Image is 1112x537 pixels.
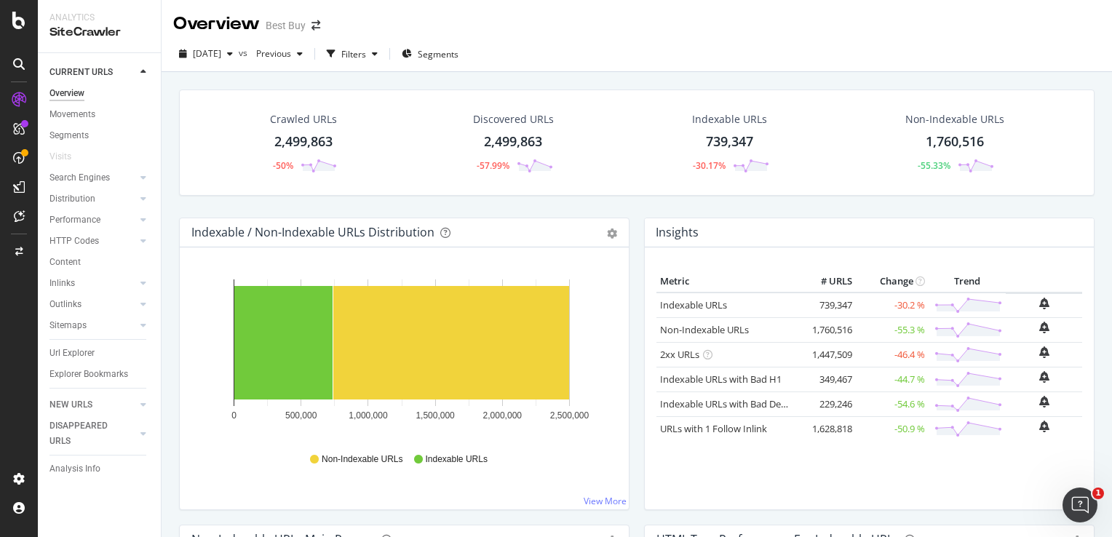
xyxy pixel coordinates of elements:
div: 2,499,863 [484,132,542,151]
div: Explorer Bookmarks [49,367,128,382]
div: Filters [341,48,366,60]
div: bell-plus [1039,396,1049,407]
td: 739,347 [798,293,856,318]
a: Content [49,255,151,270]
div: bell-plus [1039,371,1049,383]
th: # URLS [798,271,856,293]
div: -55.33% [918,159,950,172]
a: Overview [49,86,151,101]
div: bell-plus [1039,421,1049,432]
a: Indexable URLs with Bad Description [660,397,819,410]
div: bell-plus [1039,346,1049,358]
span: Non-Indexable URLs [322,453,402,466]
a: Url Explorer [49,346,151,361]
div: -30.17% [693,159,726,172]
text: 500,000 [285,410,317,421]
text: 2,500,000 [550,410,589,421]
div: Search Engines [49,170,110,186]
button: [DATE] [173,42,239,65]
div: 1,760,516 [926,132,984,151]
div: CURRENT URLS [49,65,113,80]
a: Distribution [49,191,136,207]
div: Inlinks [49,276,75,291]
div: Url Explorer [49,346,95,361]
a: Non-Indexable URLs [660,323,749,336]
a: Outlinks [49,297,136,312]
td: 1,760,516 [798,317,856,342]
a: View More [584,495,627,507]
th: Metric [656,271,798,293]
div: -57.99% [477,159,509,172]
a: Performance [49,212,136,228]
th: Change [856,271,929,293]
div: gear [607,228,617,239]
td: 1,447,509 [798,342,856,367]
td: -55.3 % [856,317,929,342]
div: arrow-right-arrow-left [311,20,320,31]
span: Indexable URLs [426,453,488,466]
td: 1,628,818 [798,416,856,441]
a: Search Engines [49,170,136,186]
div: NEW URLS [49,397,92,413]
div: Overview [173,12,260,36]
a: NEW URLS [49,397,136,413]
td: -50.9 % [856,416,929,441]
a: Indexable URLs with Bad H1 [660,373,782,386]
div: Overview [49,86,84,101]
a: Visits [49,149,86,164]
div: DISAPPEARED URLS [49,418,123,449]
div: 739,347 [706,132,753,151]
th: Trend [929,271,1006,293]
div: Analytics [49,12,149,24]
a: 2xx URLs [660,348,699,361]
span: vs [239,47,250,59]
div: 2,499,863 [274,132,333,151]
text: 0 [231,410,237,421]
a: Segments [49,128,151,143]
svg: A chart. [191,271,612,439]
a: Indexable URLs [660,298,727,311]
button: Segments [396,42,464,65]
div: Non-Indexable URLs [905,112,1004,127]
span: Previous [250,47,291,60]
td: -54.6 % [856,391,929,416]
a: DISAPPEARED URLS [49,418,136,449]
a: Analysis Info [49,461,151,477]
iframe: Intercom live chat [1063,488,1097,522]
button: Filters [321,42,384,65]
div: Analysis Info [49,461,100,477]
div: Content [49,255,81,270]
td: -30.2 % [856,293,929,318]
td: 229,246 [798,391,856,416]
div: HTTP Codes [49,234,99,249]
a: HTTP Codes [49,234,136,249]
a: CURRENT URLS [49,65,136,80]
span: Segments [418,48,458,60]
div: Segments [49,128,89,143]
div: Best Buy [266,18,306,33]
td: -44.7 % [856,367,929,391]
a: Explorer Bookmarks [49,367,151,382]
text: 1,500,000 [416,410,455,421]
div: Performance [49,212,100,228]
a: URLs with 1 Follow Inlink [660,422,767,435]
div: -50% [273,159,293,172]
td: -46.4 % [856,342,929,367]
div: Sitemaps [49,318,87,333]
div: Crawled URLs [270,112,337,127]
h4: Insights [656,223,699,242]
div: Indexable URLs [692,112,767,127]
span: 1 [1092,488,1104,499]
div: Indexable / Non-Indexable URLs Distribution [191,225,434,239]
a: Inlinks [49,276,136,291]
text: 2,000,000 [483,410,523,421]
text: 1,000,000 [349,410,388,421]
div: Discovered URLs [473,112,554,127]
a: Movements [49,107,151,122]
div: Visits [49,149,71,164]
span: 2025 Sep. 23rd [193,47,221,60]
div: Distribution [49,191,95,207]
button: Previous [250,42,309,65]
div: Movements [49,107,95,122]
